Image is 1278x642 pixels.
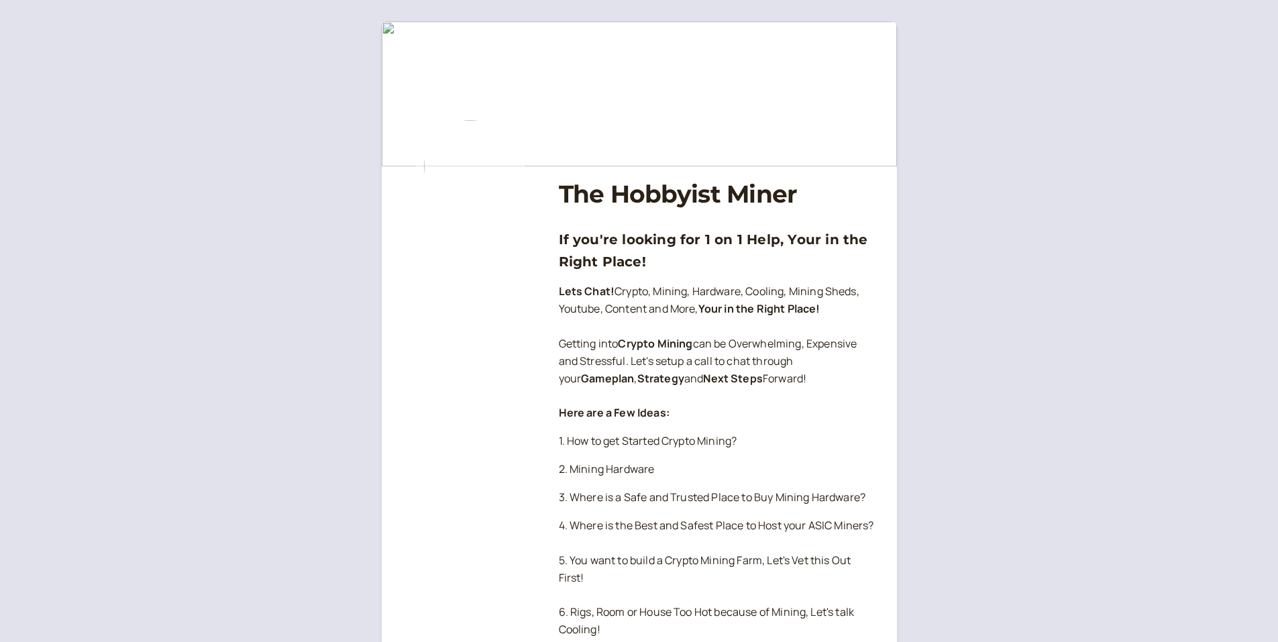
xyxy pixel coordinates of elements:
strong: Here are a Few Ideas: [559,405,670,420]
strong: Next Steps [703,371,763,386]
p: 1. How to get Started Crypto Mining? [559,433,875,450]
p: Crypto, Mining, Hardware, Cooling, Mining Sheds, Youtube, Content and More, Getting into can be O... [559,283,875,422]
strong: Strategy [637,371,684,386]
h3: If you're looking for 1 on 1 Help, Your in the Right Place! [559,229,875,272]
p: 4. Where is the Best and Safest Place to Host your ASIC Miners? 5. You want to build a Crypto Min... [559,517,875,639]
strong: Gameplan [581,371,634,386]
strong: Lets Chat! [559,284,615,299]
h1: The Hobbyist Miner [559,180,875,209]
strong: Crypto Mining [618,336,692,351]
p: 2. Mining Hardware [559,461,875,478]
p: 3. Where is a Safe and Trusted Place to Buy Mining Hardware? [559,489,875,506]
strong: Your in the Right Place! [698,301,820,316]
